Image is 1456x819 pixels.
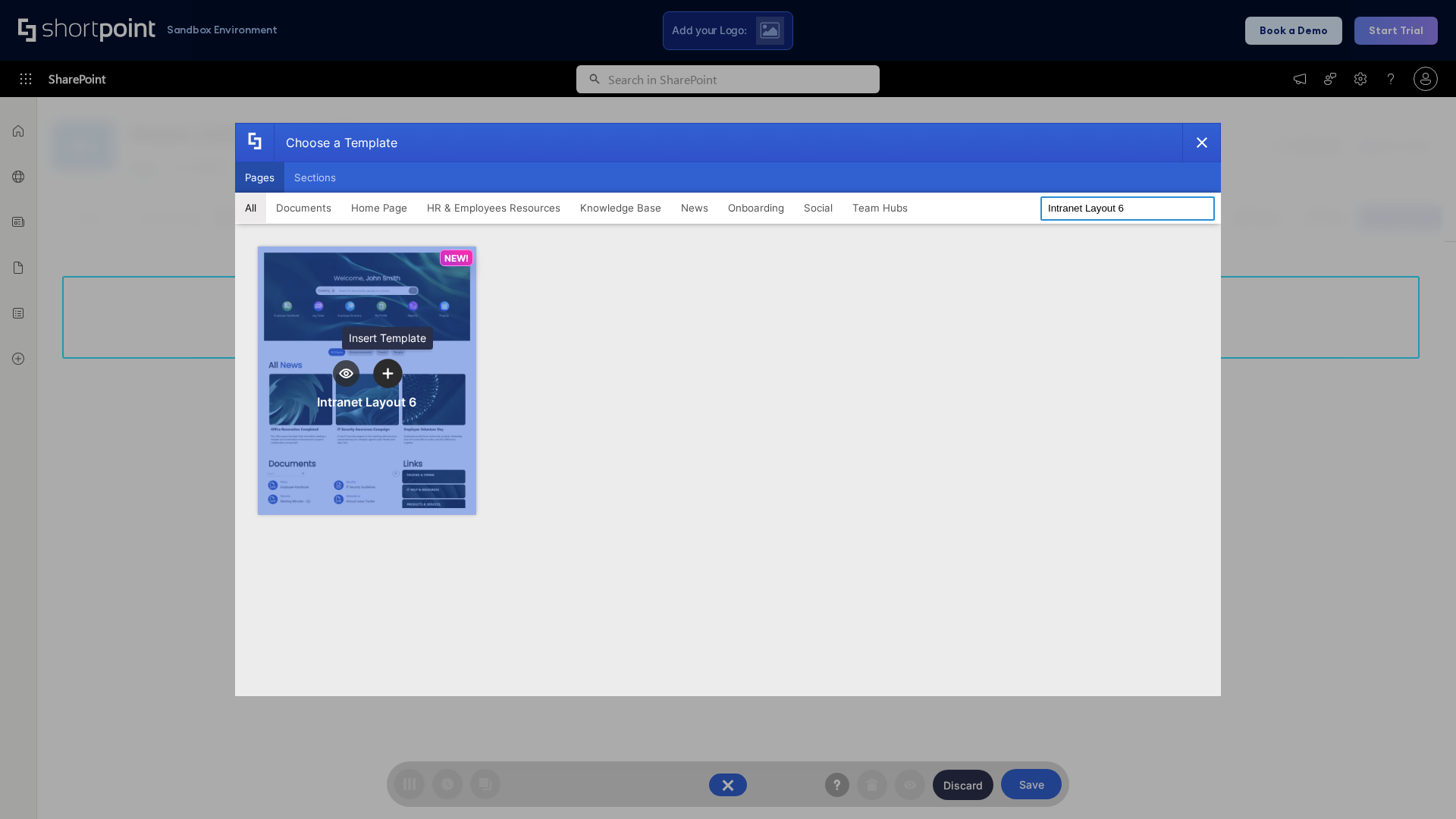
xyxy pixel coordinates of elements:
button: Documents [266,193,341,223]
button: All [235,193,266,223]
div: Intranet Layout 6 [317,394,416,409]
button: Pages [235,162,284,193]
button: Team Hubs [843,193,918,223]
button: News [671,193,718,223]
div: template selector [235,123,1221,696]
button: Onboarding [718,193,794,223]
button: Home Page [341,193,417,223]
button: Sections [284,162,346,193]
div: Choose a Template [274,124,397,162]
p: NEW! [444,253,469,264]
button: Social [794,193,843,223]
button: HR & Employees Resources [417,193,570,223]
iframe: Chat Widget [1380,746,1456,819]
input: Search [1040,196,1215,221]
button: Knowledge Base [570,193,671,223]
